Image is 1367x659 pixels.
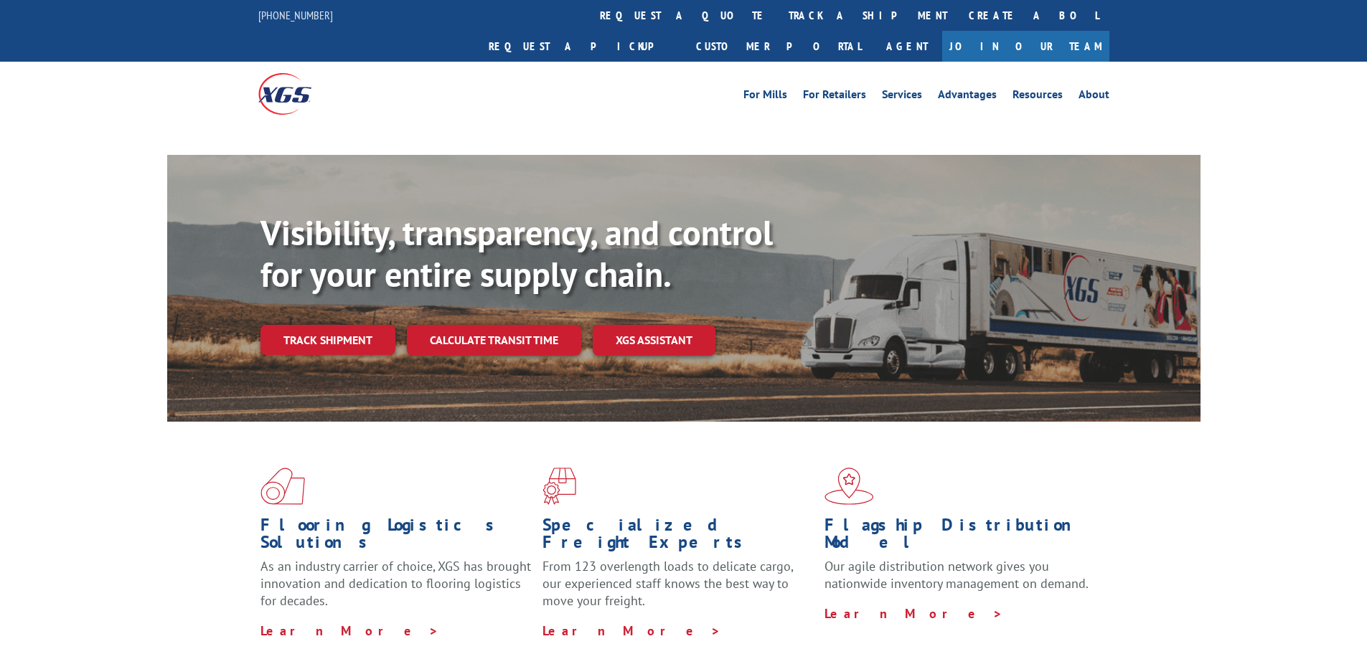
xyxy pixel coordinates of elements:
[478,31,685,62] a: Request a pickup
[825,516,1096,558] h1: Flagship Distribution Model
[743,89,787,105] a: For Mills
[942,31,1109,62] a: Join Our Team
[407,325,581,356] a: Calculate transit time
[260,325,395,355] a: Track shipment
[938,89,997,105] a: Advantages
[260,210,773,296] b: Visibility, transparency, and control for your entire supply chain.
[1079,89,1109,105] a: About
[542,516,814,558] h1: Specialized Freight Experts
[260,516,532,558] h1: Flooring Logistics Solutions
[593,325,715,356] a: XGS ASSISTANT
[685,31,872,62] a: Customer Portal
[825,468,874,505] img: xgs-icon-flagship-distribution-model-red
[872,31,942,62] a: Agent
[825,558,1089,592] span: Our agile distribution network gives you nationwide inventory management on demand.
[260,558,531,609] span: As an industry carrier of choice, XGS has brought innovation and dedication to flooring logistics...
[260,622,439,639] a: Learn More >
[542,622,721,639] a: Learn More >
[260,468,305,505] img: xgs-icon-total-supply-chain-intelligence-red
[258,8,333,22] a: [PHONE_NUMBER]
[882,89,922,105] a: Services
[542,468,576,505] img: xgs-icon-focused-on-flooring-red
[803,89,866,105] a: For Retailers
[825,605,1003,622] a: Learn More >
[1013,89,1063,105] a: Resources
[542,558,814,622] p: From 123 overlength loads to delicate cargo, our experienced staff knows the best way to move you...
